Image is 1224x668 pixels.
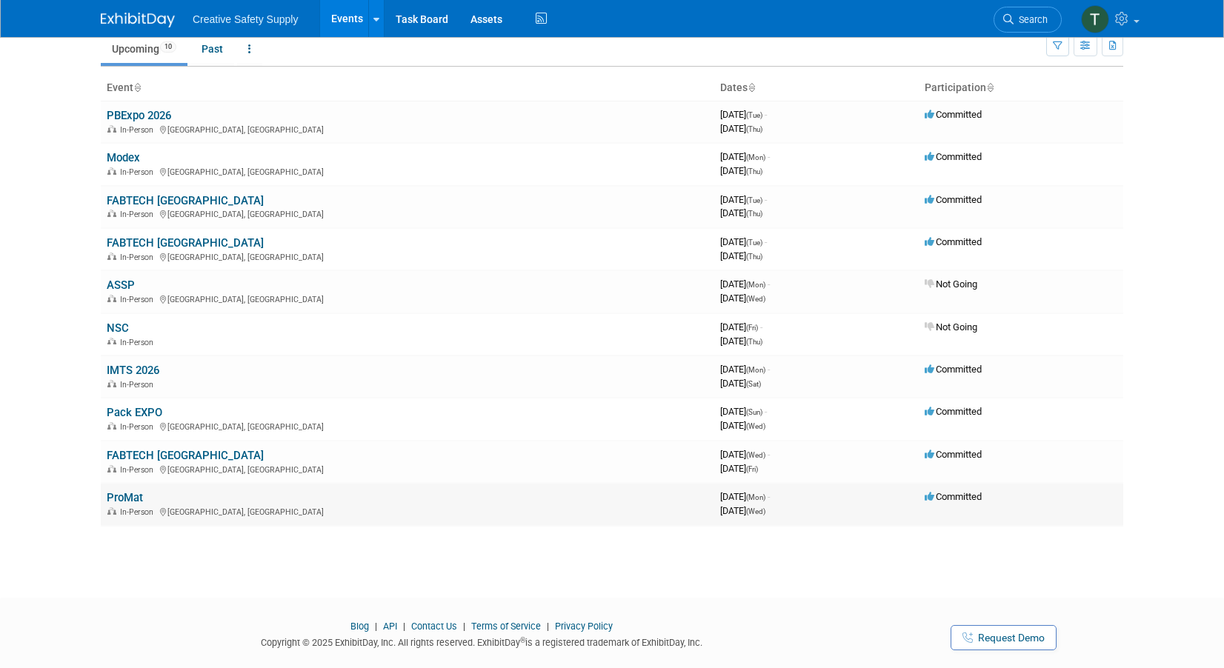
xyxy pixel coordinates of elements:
[120,295,158,304] span: In-Person
[107,380,116,387] img: In-Person Event
[714,76,919,101] th: Dates
[925,194,982,205] span: Committed
[107,463,708,475] div: [GEOGRAPHIC_DATA], [GEOGRAPHIC_DATA]
[720,109,767,120] span: [DATE]
[925,236,982,247] span: Committed
[720,406,767,417] span: [DATE]
[925,406,982,417] span: Committed
[107,491,143,504] a: ProMat
[555,621,613,632] a: Privacy Policy
[107,250,708,262] div: [GEOGRAPHIC_DATA], [GEOGRAPHIC_DATA]
[746,111,762,119] span: (Tue)
[746,295,765,303] span: (Wed)
[720,420,765,431] span: [DATE]
[925,491,982,502] span: Committed
[107,422,116,430] img: In-Person Event
[720,123,762,134] span: [DATE]
[746,366,765,374] span: (Mon)
[768,491,770,502] span: -
[746,324,758,332] span: (Fri)
[720,321,762,333] span: [DATE]
[720,165,762,176] span: [DATE]
[720,250,762,261] span: [DATE]
[120,253,158,262] span: In-Person
[746,238,762,247] span: (Tue)
[760,321,762,333] span: -
[120,210,158,219] span: In-Person
[768,278,770,290] span: -
[746,125,762,133] span: (Thu)
[133,81,141,93] a: Sort by Event Name
[520,636,525,644] sup: ®
[748,81,755,93] a: Sort by Start Date
[746,493,765,501] span: (Mon)
[765,109,767,120] span: -
[925,364,982,375] span: Committed
[101,13,175,27] img: ExhibitDay
[459,621,469,632] span: |
[107,505,708,517] div: [GEOGRAPHIC_DATA], [GEOGRAPHIC_DATA]
[720,449,770,460] span: [DATE]
[107,364,159,377] a: IMTS 2026
[107,123,708,135] div: [GEOGRAPHIC_DATA], [GEOGRAPHIC_DATA]
[720,236,767,247] span: [DATE]
[120,380,158,390] span: In-Person
[746,422,765,430] span: (Wed)
[746,380,761,388] span: (Sat)
[765,406,767,417] span: -
[746,451,765,459] span: (Wed)
[746,281,765,289] span: (Mon)
[107,109,171,122] a: PBExpo 2026
[720,491,770,502] span: [DATE]
[720,364,770,375] span: [DATE]
[383,621,397,632] a: API
[107,151,140,164] a: Modex
[720,378,761,389] span: [DATE]
[350,621,369,632] a: Blog
[768,364,770,375] span: -
[471,621,541,632] a: Terms of Service
[107,321,129,335] a: NSC
[925,278,977,290] span: Not Going
[107,406,162,419] a: Pack EXPO
[107,253,116,260] img: In-Person Event
[765,194,767,205] span: -
[925,109,982,120] span: Committed
[720,207,762,218] span: [DATE]
[107,167,116,175] img: In-Person Event
[107,236,264,250] a: FABTECH [GEOGRAPHIC_DATA]
[107,420,708,432] div: [GEOGRAPHIC_DATA], [GEOGRAPHIC_DATA]
[190,35,234,63] a: Past
[120,338,158,347] span: In-Person
[399,621,409,632] span: |
[120,125,158,135] span: In-Person
[107,293,708,304] div: [GEOGRAPHIC_DATA], [GEOGRAPHIC_DATA]
[107,465,116,472] img: In-Person Event
[746,253,762,261] span: (Thu)
[986,81,994,93] a: Sort by Participation Type
[746,153,765,161] span: (Mon)
[160,41,176,53] span: 10
[101,76,714,101] th: Event
[925,151,982,162] span: Committed
[107,338,116,345] img: In-Person Event
[768,151,770,162] span: -
[919,76,1123,101] th: Participation
[951,625,1057,650] a: Request Demo
[107,278,135,292] a: ASSP
[371,621,381,632] span: |
[107,125,116,133] img: In-Person Event
[120,465,158,475] span: In-Person
[746,338,762,346] span: (Thu)
[746,465,758,473] span: (Fri)
[720,278,770,290] span: [DATE]
[543,621,553,632] span: |
[746,507,765,515] span: (Wed)
[193,13,298,25] span: Creative Safety Supply
[120,507,158,517] span: In-Person
[411,621,457,632] a: Contact Us
[107,194,264,207] a: FABTECH [GEOGRAPHIC_DATA]
[746,167,762,176] span: (Thu)
[120,422,158,432] span: In-Person
[720,463,758,474] span: [DATE]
